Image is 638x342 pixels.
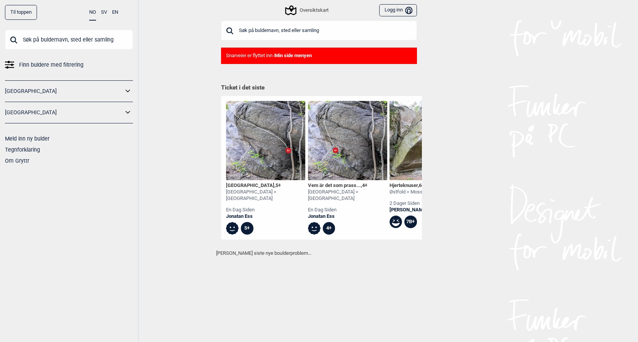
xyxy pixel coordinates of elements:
div: [GEOGRAPHIC_DATA] > [GEOGRAPHIC_DATA] [226,189,305,202]
a: [PERSON_NAME] [390,207,434,213]
div: Til toppen [5,5,37,20]
span: 5+ [276,182,281,188]
a: [GEOGRAPHIC_DATA] [5,86,123,97]
div: [GEOGRAPHIC_DATA] , [226,182,305,189]
img: Crimp boulevard [226,101,305,180]
img: Vem ar det som prasslar [308,101,387,180]
p: [PERSON_NAME] siste nye boulderproblem... [216,249,422,257]
input: Søk på buldernavn, sted eller samling [221,21,417,40]
input: Søk på buldernavn, sted eller samling [5,30,133,50]
div: 7B+ [404,216,417,228]
div: 4+ [323,222,335,235]
div: en dag siden [308,207,387,213]
a: [GEOGRAPHIC_DATA] [5,107,123,118]
div: en dag siden [226,207,305,213]
div: [GEOGRAPHIC_DATA] > [GEOGRAPHIC_DATA] [308,189,387,202]
a: Finn buldere med filtrering [5,59,133,70]
span: 4+ [362,182,367,188]
img: Hjerteknuser 220904 [390,101,469,180]
span: 6C [419,182,425,188]
div: 2 dager siden [390,200,434,207]
a: Tegnforklaring [5,147,40,153]
a: Jonatan Ess [308,213,387,220]
a: Om Gryttr [5,158,29,164]
h1: Ticket i det siste [221,84,417,92]
a: Meld inn ny bulder [5,136,50,142]
span: Finn buldere med filtrering [19,59,83,70]
div: Østfold > Moss [390,189,434,195]
b: Min side menyen [275,53,312,58]
a: Jonatan Ess [226,213,305,220]
button: NO [89,5,96,21]
div: Vem är det som prass... , [308,182,387,189]
button: Logg inn [379,4,417,17]
div: Oversiktskart [286,6,328,15]
div: 5+ [241,222,253,235]
button: SV [101,5,107,20]
div: Snarveier er flyttet inn i [221,48,417,64]
div: Hjerteknuser , Ψ [390,182,434,189]
button: EN [112,5,118,20]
